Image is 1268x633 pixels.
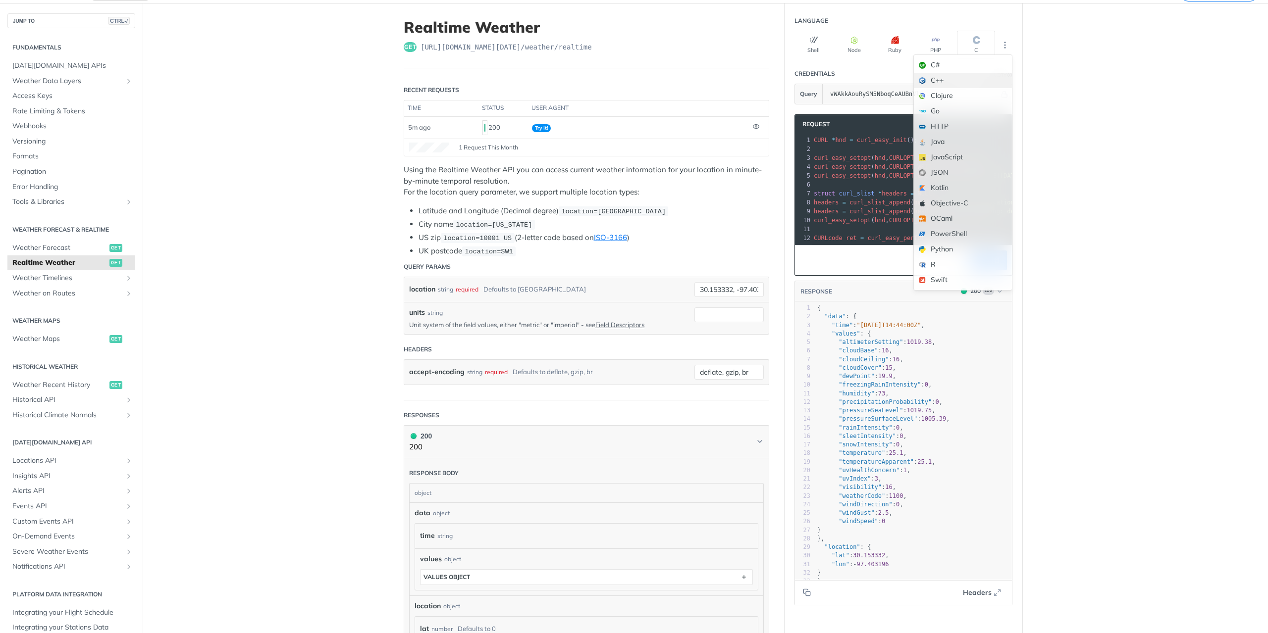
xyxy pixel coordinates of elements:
span: 0 [899,433,903,439]
button: PHP [916,31,954,59]
span: = [843,208,846,215]
span: 1019.75 [907,407,932,414]
span: 25.1 [889,449,903,456]
span: Insights API [12,471,122,481]
button: Show subpages for Notifications API [125,563,133,571]
span: Request [797,120,830,129]
span: 15 [885,364,892,371]
a: Weather Data LayersShow subpages for Weather Data Layers [7,74,135,89]
span: = [860,235,864,242]
div: Language [794,16,828,25]
button: Ruby [876,31,914,59]
a: Formats [7,149,135,164]
div: HTTP [914,119,1012,134]
a: Insights APIShow subpages for Insights API [7,469,135,484]
span: curl_slist_append [849,208,910,215]
div: 3 [795,153,812,162]
div: Python [914,242,1012,257]
span: location=SW1 [465,248,513,255]
span: "temperatureApparent" [839,458,914,465]
button: Show subpages for Custom Events API [125,518,133,526]
a: Error Handling [7,180,135,195]
a: Weather Forecastget [7,241,135,255]
span: Locations API [12,456,122,466]
div: 15 [795,424,810,432]
span: "cloudCover" [839,364,882,371]
div: 14 [795,415,810,423]
span: : , [817,449,907,456]
span: 1 Request This Month [459,143,518,152]
h1: Realtime Weather [404,18,769,36]
div: 9 [795,372,810,381]
button: Show subpages for Historical API [125,396,133,404]
span: curl_easy_setopt [814,154,871,161]
div: Swift [914,272,1012,288]
li: US zip (2-letter code based on ) [419,232,769,243]
button: Copy to clipboard [800,585,814,600]
span: "visibility" [839,484,882,490]
button: Node [835,31,873,59]
span: Weather Recent History [12,380,107,390]
button: 200 200200 [409,431,764,453]
span: Severe Weather Events [12,547,122,557]
span: Custom Events API [12,517,122,527]
span: 16 [885,484,892,490]
div: 1 [795,136,812,145]
canvas: Line Graph [409,143,449,152]
div: 4 [795,162,812,171]
span: : , [817,424,903,431]
span: hnd [875,172,886,179]
span: : , [817,467,910,474]
div: 200 [409,431,432,441]
span: 16 [882,347,889,354]
span: hnd [835,137,846,144]
div: Response body [409,469,459,478]
div: OCaml [914,211,1012,226]
p: 200 [409,441,432,453]
div: 11 [795,225,812,234]
span: curl_easy_perform [867,235,928,242]
button: More Languages [998,38,1012,52]
span: (); [814,137,918,144]
button: Show subpages for Alerts API [125,487,133,495]
a: Notifications APIShow subpages for Notifications API [7,559,135,574]
span: [DATE][DOMAIN_NAME] APIs [12,61,133,71]
a: Weather Recent Historyget [7,378,135,392]
a: Webhooks [7,119,135,134]
input: apikey [825,84,999,104]
span: "cloudCeiling" [839,356,889,363]
div: 1 [795,304,810,312]
li: Latitude and Longitude (Decimal degree) [419,205,769,217]
div: 9 [795,207,812,216]
span: : , [817,407,936,414]
span: Rate Limiting & Tokens [12,106,133,116]
span: Integrating your Stations Data [12,623,133,633]
span: CURL [814,137,828,144]
h2: Weather Forecast & realtime [7,225,135,234]
div: string [427,308,443,317]
span: 0 [935,398,939,405]
span: ( , , ); [814,217,989,224]
div: Go [914,103,1012,119]
span: headers [814,199,839,206]
div: 19 [795,458,810,466]
span: Integrating your Flight Schedule [12,608,133,618]
li: City name [419,219,769,230]
span: : , [817,433,907,439]
a: Events APIShow subpages for Events API [7,499,135,514]
a: Integrating your Flight Schedule [7,605,135,620]
span: Access Keys [12,91,133,101]
span: = [849,137,853,144]
button: Query [795,84,823,104]
button: Show subpages for Severe Weather Events [125,548,133,556]
span: CURLOPT_CUSTOMREQUEST [889,154,964,161]
button: RESPONSE [800,287,833,296]
div: C# [914,57,1012,73]
span: Notifications API [12,562,122,572]
a: Tools & LibrariesShow subpages for Tools & Libraries [7,195,135,209]
div: Kotlin [914,180,1012,195]
span: location=[GEOGRAPHIC_DATA] [561,208,666,215]
span: Tools & Libraries [12,197,122,207]
div: Clojure [914,88,1012,103]
div: Recent Requests [404,86,459,95]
